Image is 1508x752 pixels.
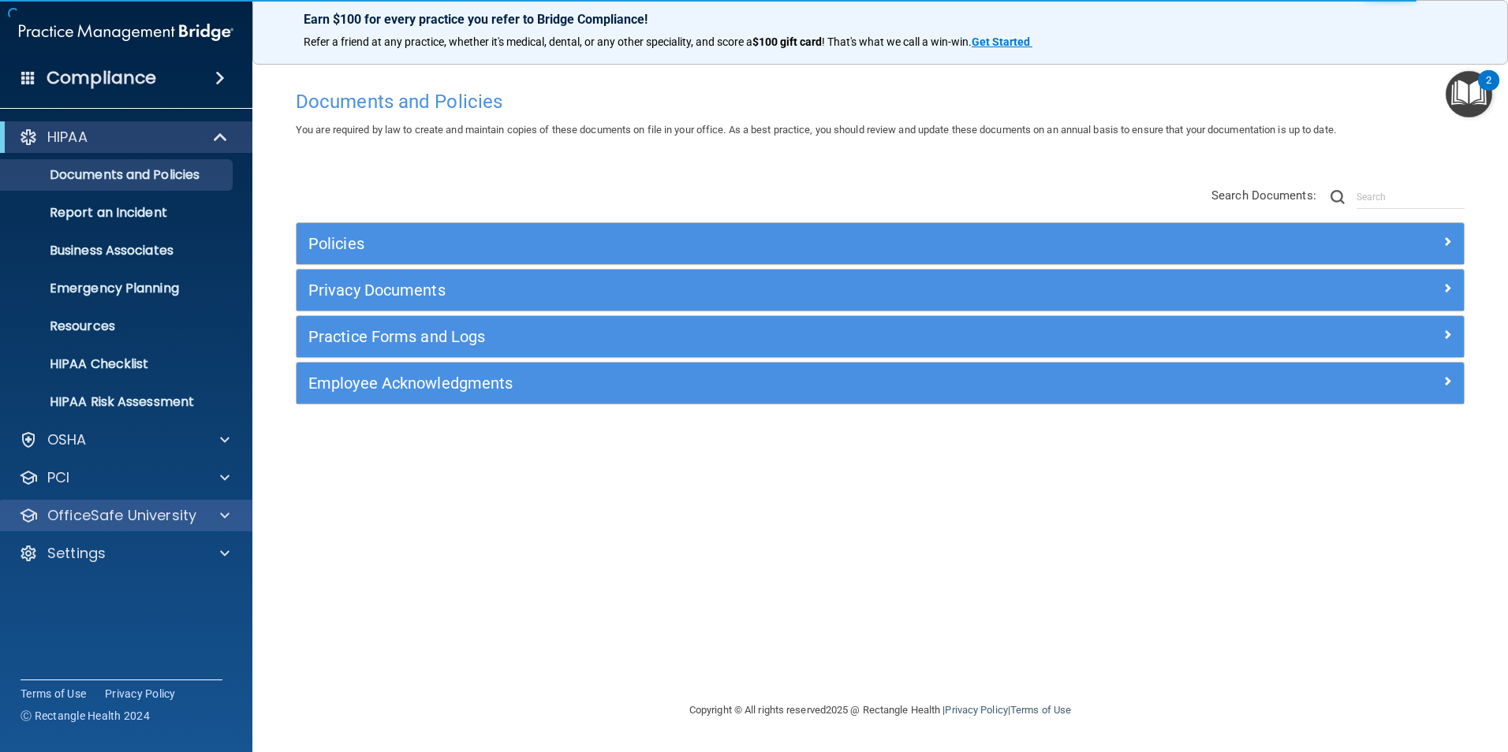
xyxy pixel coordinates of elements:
h5: Employee Acknowledgments [308,374,1160,392]
a: Terms of Use [21,686,86,702]
p: Earn $100 for every practice you refer to Bridge Compliance! [304,12,1457,27]
a: Settings [19,544,230,563]
p: Documents and Policies [10,167,226,183]
a: Employee Acknowledgments [308,370,1452,396]
img: PMB logo [19,17,233,48]
a: Privacy Policy [945,704,1007,716]
p: HIPAA [47,128,88,147]
p: Resources [10,318,226,334]
p: HIPAA Risk Assessment [10,394,226,410]
button: Open Resource Center, 2 new notifications [1446,71,1492,117]
a: HIPAA [19,128,229,147]
a: Terms of Use [1010,704,1071,716]
a: Practice Forms and Logs [308,324,1452,349]
p: Emergency Planning [10,281,226,296]
div: 2 [1486,80,1491,101]
span: Search Documents: [1211,188,1316,203]
p: OSHA [47,430,87,449]
h5: Policies [308,235,1160,252]
strong: $100 gift card [752,35,822,48]
input: Search [1357,185,1465,209]
a: OfficeSafe University [19,506,230,525]
h4: Compliance [47,67,156,89]
div: Copyright © All rights reserved 2025 @ Rectangle Health | | [592,685,1168,735]
p: Report an Incident [10,205,226,221]
a: Privacy Documents [308,277,1452,303]
p: OfficeSafe University [47,506,196,525]
a: Get Started [972,35,1032,48]
strong: Get Started [972,35,1030,48]
p: PCI [47,468,69,487]
h5: Privacy Documents [308,281,1160,299]
h5: Practice Forms and Logs [308,328,1160,345]
span: ! That's what we call a win-win. [822,35,972,48]
span: You are required by law to create and maintain copies of these documents on file in your office. ... [296,124,1336,136]
a: OSHA [19,430,230,449]
img: ic-search.3b580494.png [1331,190,1345,204]
a: Policies [308,231,1452,256]
p: Settings [47,544,106,563]
a: Privacy Policy [105,686,176,702]
span: Refer a friend at any practice, whether it's medical, dental, or any other speciality, and score a [304,35,752,48]
span: Ⓒ Rectangle Health 2024 [21,708,150,724]
p: Business Associates [10,243,226,259]
a: PCI [19,468,230,487]
p: HIPAA Checklist [10,356,226,372]
h4: Documents and Policies [296,91,1465,112]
